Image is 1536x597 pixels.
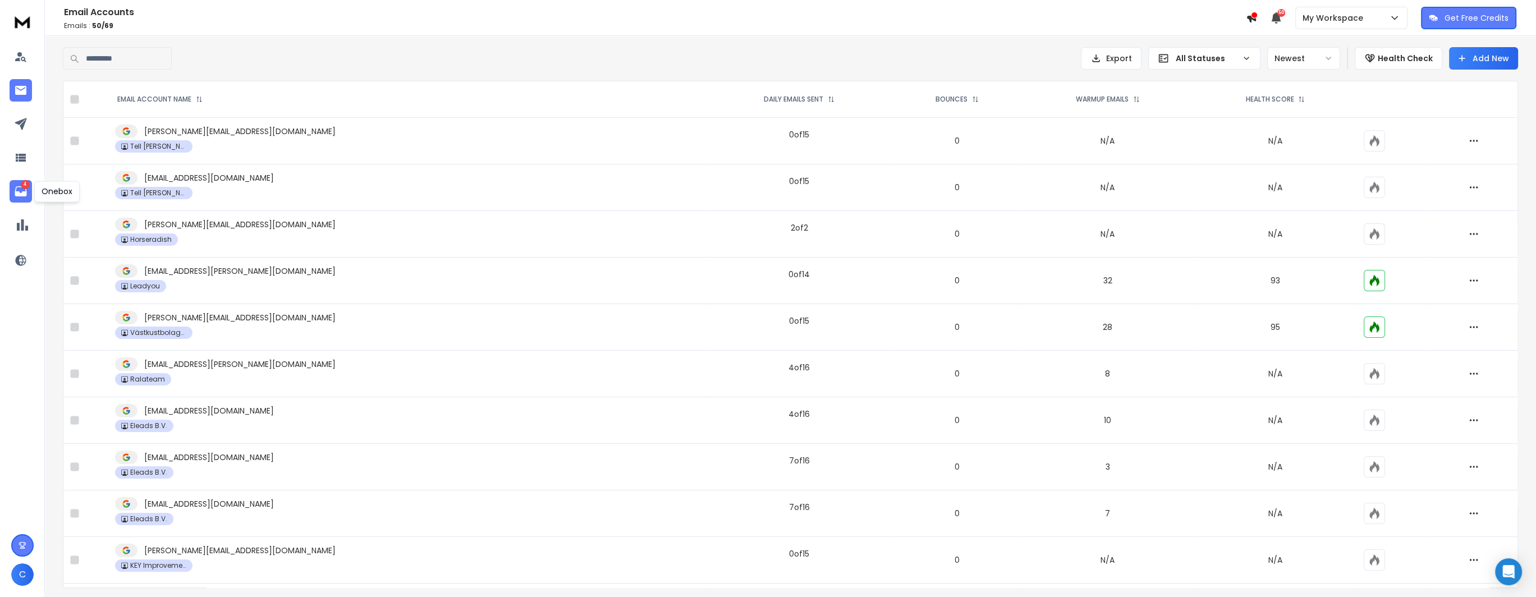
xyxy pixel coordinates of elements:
p: BOUNCES [936,95,968,104]
p: HEALTH SCORE [1245,95,1294,104]
p: All Statuses [1176,53,1237,64]
p: N/A [1200,135,1350,146]
p: WARMUP EMAILS [1076,95,1129,104]
p: N/A [1200,415,1350,426]
p: 0 [900,275,1015,286]
p: N/A [1200,368,1350,379]
img: logo [11,11,34,32]
td: N/A [1021,211,1194,258]
div: 7 of 16 [789,455,810,466]
p: Get Free Credits [1445,12,1509,24]
p: 0 [900,322,1015,333]
td: 93 [1194,258,1356,304]
div: Onebox [34,181,80,202]
button: Newest [1267,47,1340,70]
td: 28 [1021,304,1194,351]
p: Tell [PERSON_NAME] [130,189,186,198]
p: Ralateam [130,375,165,384]
p: DAILY EMAILS SENT [764,95,823,104]
p: 0 [900,508,1015,519]
p: N/A [1200,461,1350,472]
div: 7 of 16 [789,502,810,513]
p: Emails : [64,21,1246,30]
p: N/A [1200,228,1350,240]
div: 2 of 2 [791,222,808,233]
span: 50 [1277,9,1285,17]
p: Health Check [1378,53,1433,64]
button: Export [1081,47,1141,70]
p: [EMAIL_ADDRESS][DOMAIN_NAME] [144,452,274,463]
div: 4 of 16 [788,362,810,373]
p: 0 [900,182,1015,193]
p: Eleads B.V. [130,468,167,477]
div: EMAIL ACCOUNT NAME [117,95,203,104]
div: Open Intercom Messenger [1495,558,1522,585]
td: 32 [1021,258,1194,304]
a: 4 [10,180,32,203]
p: KEY Improvement B.V. [130,561,186,570]
button: C [11,563,34,586]
button: Get Free Credits [1421,7,1516,29]
p: Eleads B.V. [130,421,167,430]
p: 0 [900,415,1015,426]
p: N/A [1200,182,1350,193]
p: [EMAIL_ADDRESS][DOMAIN_NAME] [144,172,274,183]
td: N/A [1021,537,1194,584]
p: [EMAIL_ADDRESS][PERSON_NAME][DOMAIN_NAME] [144,265,336,277]
button: Health Check [1355,47,1442,70]
td: N/A [1021,118,1194,164]
p: Leadyou [130,282,160,291]
div: 0 of 15 [789,315,809,327]
div: 0 of 15 [789,129,809,140]
p: Eleads B.V. [130,515,167,523]
p: [EMAIL_ADDRESS][DOMAIN_NAME] [144,405,274,416]
button: Add New [1449,47,1518,70]
p: 0 [900,135,1015,146]
p: 4 [21,180,30,189]
div: 4 of 16 [788,408,810,420]
p: My Workspace [1303,12,1368,24]
p: Horseradish [130,235,172,244]
p: [PERSON_NAME][EMAIL_ADDRESS][DOMAIN_NAME] [144,126,336,137]
div: 0 of 14 [788,269,810,280]
td: 95 [1194,304,1356,351]
p: [EMAIL_ADDRESS][PERSON_NAME][DOMAIN_NAME] [144,359,336,370]
h1: Email Accounts [64,6,1246,19]
p: 0 [900,368,1015,379]
p: N/A [1200,508,1350,519]
div: 0 of 15 [789,176,809,187]
p: Tell [PERSON_NAME] [130,142,186,151]
p: [PERSON_NAME][EMAIL_ADDRESS][DOMAIN_NAME] [144,545,336,556]
p: [PERSON_NAME][EMAIL_ADDRESS][DOMAIN_NAME] [144,219,336,230]
p: 0 [900,461,1015,472]
p: 0 [900,554,1015,566]
p: 0 [900,228,1015,240]
span: 50 / 69 [92,21,113,30]
td: 10 [1021,397,1194,444]
td: 3 [1021,444,1194,490]
p: N/A [1200,554,1350,566]
p: [PERSON_NAME][EMAIL_ADDRESS][DOMAIN_NAME] [144,312,336,323]
p: Västkustbolaget AB [130,328,186,337]
td: N/A [1021,164,1194,211]
td: 8 [1021,351,1194,397]
div: 0 of 15 [789,548,809,559]
p: [EMAIL_ADDRESS][DOMAIN_NAME] [144,498,274,509]
td: 7 [1021,490,1194,537]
